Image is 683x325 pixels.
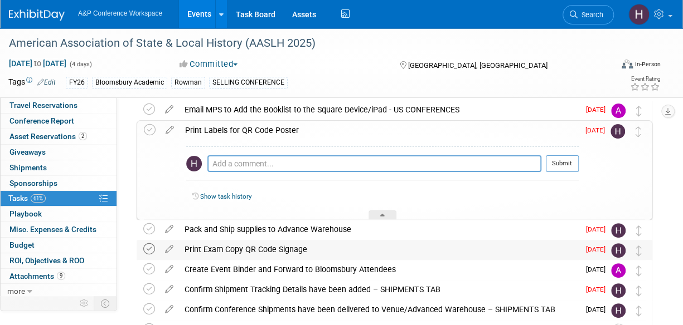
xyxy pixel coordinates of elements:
[636,306,642,316] i: Move task
[5,33,605,53] div: American Association of State & Local History (AASLH 2025)
[636,106,642,116] i: Move task
[176,58,242,70] button: Committed
[159,224,179,234] a: edit
[200,193,251,200] a: Show task history
[636,265,642,276] i: Move task
[159,264,179,274] a: edit
[9,272,65,280] span: Attachments
[179,300,579,319] div: Confirm Conference Shipments have been delivered to Venue/Advanced Warehouse – SHIPMENTS TAB
[75,296,94,311] td: Personalize Event Tab Strip
[586,245,611,253] span: [DATE]
[1,222,117,237] a: Misc. Expenses & Credits
[1,160,117,175] a: Shipments
[611,303,626,318] img: Hannah Siegel
[408,61,548,70] span: [GEOGRAPHIC_DATA], [GEOGRAPHIC_DATA]
[611,283,626,298] img: Hannah Siegel
[1,129,117,144] a: Asset Reservations2
[92,77,167,88] div: Bloomsbury Academic
[31,194,46,203] span: 61%
[585,126,611,134] span: [DATE]
[179,100,579,119] div: Email MPS to Add the Booklist to the Square Device/iPad - US CONFERENCES
[636,225,642,236] i: Move task
[159,284,179,294] a: edit
[1,284,117,299] a: more
[1,176,117,191] a: Sponsorships
[180,121,579,140] div: Print Labels for QR Code Poster
[8,76,56,89] td: Tags
[159,244,179,254] a: edit
[586,285,611,293] span: [DATE]
[78,9,162,17] span: A&P Conference Workspace
[636,126,641,137] i: Move task
[9,179,57,188] span: Sponsorships
[179,220,579,239] div: Pack and Ship supplies to Advance Warehouse
[69,61,92,68] span: (4 days)
[578,11,603,19] span: Search
[179,260,579,279] div: Create Event Binder and Forward to Bloomsbury Attendees
[9,132,87,141] span: Asset Reservations
[159,105,179,115] a: edit
[1,238,117,253] a: Budget
[8,194,46,203] span: Tasks
[586,265,611,273] span: [DATE]
[611,104,626,118] img: Amanda Oney
[1,98,117,113] a: Travel Reservations
[32,59,43,68] span: to
[611,223,626,238] img: Hannah Siegel
[9,209,42,218] span: Playbook
[636,285,642,296] i: Move task
[634,60,661,68] div: In-Person
[57,272,65,280] span: 9
[566,58,661,75] div: Event Format
[1,269,117,284] a: Attachments9
[1,114,117,129] a: Conference Report
[79,132,87,140] span: 2
[1,145,117,160] a: Giveaways
[1,191,117,206] a: Tasks61%
[9,240,35,249] span: Budget
[1,253,117,268] a: ROI, Objectives & ROO
[630,76,660,82] div: Event Rating
[37,78,56,86] a: Edit
[628,4,650,25] img: Hannah Siegel
[179,280,579,299] div: Confirm Shipment Tracking Details have been added – SHIPMENTS TAB
[8,58,67,68] span: [DATE] [DATE]
[171,77,205,88] div: Rowman
[611,124,625,139] img: Hannah Siegel
[611,263,626,278] img: Amanda Oney
[209,77,288,88] div: SELLING CONFERENCE
[622,60,633,68] img: Format-Inperson.png
[586,225,611,233] span: [DATE]
[9,163,47,172] span: Shipments
[9,101,77,110] span: Travel Reservations
[1,206,117,221] a: Playbook
[563,5,614,24] a: Search
[179,240,579,259] div: Print Exam Copy QR Code Signage
[186,156,202,171] img: Hannah Siegel
[9,9,65,21] img: ExhibitDay
[9,225,96,234] span: Misc. Expenses & Credits
[546,155,579,172] button: Submit
[586,306,611,313] span: [DATE]
[66,77,88,88] div: FY26
[611,243,626,258] img: Hannah Siegel
[586,106,611,114] span: [DATE]
[9,256,84,265] span: ROI, Objectives & ROO
[7,287,25,296] span: more
[160,125,180,135] a: edit
[94,296,117,311] td: Toggle Event Tabs
[636,245,642,256] i: Move task
[159,304,179,314] a: edit
[9,147,46,156] span: Giveaways
[9,116,74,125] span: Conference Report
